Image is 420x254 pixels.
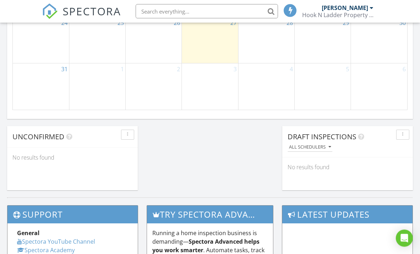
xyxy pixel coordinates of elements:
h3: Latest Updates [282,206,413,223]
input: Search everything... [136,4,278,19]
a: Spectora YouTube Channel [17,238,95,246]
a: Go to September 5, 2025 [345,64,351,75]
td: Go to August 30, 2025 [351,17,407,64]
a: Go to August 29, 2025 [341,17,351,29]
a: Go to August 26, 2025 [172,17,182,29]
span: Unconfirmed [12,132,64,142]
a: Go to August 30, 2025 [398,17,407,29]
h3: Support [7,206,138,223]
div: No results found [7,148,138,167]
a: Go to August 27, 2025 [229,17,238,29]
button: All schedulers [288,143,332,152]
td: Go to September 1, 2025 [69,64,125,110]
td: Go to September 4, 2025 [238,64,294,110]
div: Hook N Ladder Property Inspections [302,11,373,19]
a: Go to September 1, 2025 [119,64,125,75]
a: Go to September 3, 2025 [232,64,238,75]
a: Go to August 31, 2025 [60,64,69,75]
a: Go to September 2, 2025 [175,64,182,75]
div: No results found [282,158,413,177]
strong: General [17,229,40,237]
td: Go to September 5, 2025 [294,64,351,110]
td: Go to August 24, 2025 [13,17,69,64]
a: SPECTORA [42,10,121,25]
img: The Best Home Inspection Software - Spectora [42,4,58,19]
span: Draft Inspections [288,132,356,142]
div: [PERSON_NAME] [322,4,368,11]
h3: Try spectora advanced [DATE] [147,206,273,223]
td: Go to September 6, 2025 [351,64,407,110]
a: Go to September 4, 2025 [288,64,294,75]
td: Go to August 26, 2025 [126,17,182,64]
td: Go to August 27, 2025 [182,17,238,64]
div: All schedulers [289,145,331,150]
a: Go to August 28, 2025 [285,17,294,29]
td: Go to September 3, 2025 [182,64,238,110]
span: SPECTORA [63,4,121,19]
td: Go to August 31, 2025 [13,64,69,110]
div: Open Intercom Messenger [396,230,413,247]
td: Go to August 28, 2025 [238,17,294,64]
td: Go to August 25, 2025 [69,17,125,64]
td: Go to September 2, 2025 [126,64,182,110]
td: Go to August 29, 2025 [294,17,351,64]
a: Go to September 6, 2025 [401,64,407,75]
